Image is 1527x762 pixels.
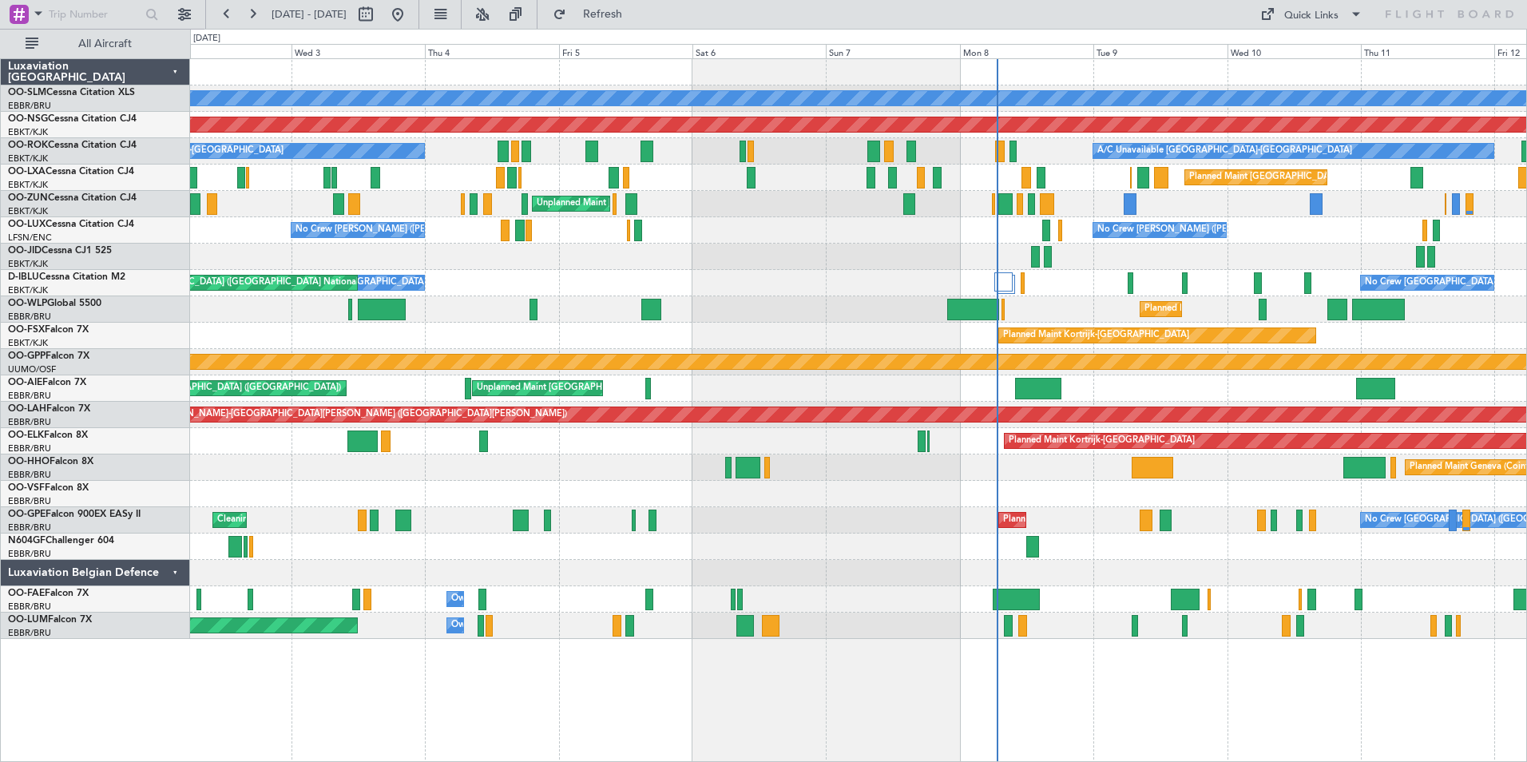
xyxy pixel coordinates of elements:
a: OO-WLPGlobal 5500 [8,299,101,308]
div: Planned Maint Kortrijk-[GEOGRAPHIC_DATA] [1003,323,1189,347]
input: Trip Number [49,2,141,26]
a: EBKT/KJK [8,337,48,349]
a: EBBR/BRU [8,548,51,560]
a: LFSN/ENC [8,232,52,244]
a: OO-FAEFalcon 7X [8,589,89,598]
span: OO-LAH [8,404,46,414]
div: Mon 8 [960,44,1093,58]
span: D-IBLU [8,272,39,282]
a: EBBR/BRU [8,416,51,428]
span: OO-LUX [8,220,46,229]
button: All Aircraft [18,31,173,57]
span: OO-LUM [8,615,48,625]
div: No Crew [PERSON_NAME] ([PERSON_NAME]) [1097,218,1289,242]
span: OO-AIE [8,378,42,387]
div: A/C Unavailable [GEOGRAPHIC_DATA]-[GEOGRAPHIC_DATA] [1097,139,1352,163]
a: OO-GPEFalcon 900EX EASy II [8,510,141,519]
div: Planned Maint Kortrijk-[GEOGRAPHIC_DATA] [1009,429,1195,453]
div: Planned Maint Milan (Linate) [1144,297,1259,321]
span: OO-JID [8,246,42,256]
a: OO-LXACessna Citation CJ4 [8,167,134,177]
div: Owner Melsbroek Air Base [451,613,560,637]
div: Fri 5 [559,44,692,58]
div: Unplanned Maint [GEOGRAPHIC_DATA] ([GEOGRAPHIC_DATA]) [537,192,799,216]
a: OO-FSXFalcon 7X [8,325,89,335]
span: OO-FSX [8,325,45,335]
a: D-IBLUCessna Citation M2 [8,272,125,282]
span: OO-ROK [8,141,48,150]
a: EBKT/KJK [8,153,48,165]
div: Wed 3 [292,44,425,58]
span: OO-HHO [8,457,50,466]
a: OO-ROKCessna Citation CJ4 [8,141,137,150]
span: OO-GPP [8,351,46,361]
a: OO-VSFFalcon 8X [8,483,89,493]
a: OO-LUMFalcon 7X [8,615,92,625]
div: Planned Maint [PERSON_NAME]-[GEOGRAPHIC_DATA][PERSON_NAME] ([GEOGRAPHIC_DATA][PERSON_NAME]) [95,403,567,427]
a: EBKT/KJK [8,179,48,191]
span: All Aircraft [42,38,169,50]
span: OO-WLP [8,299,47,308]
span: OO-VSF [8,483,45,493]
div: Cleaning [GEOGRAPHIC_DATA] ([GEOGRAPHIC_DATA] National) [217,508,484,532]
div: Wed 10 [1228,44,1361,58]
div: Tue 2 [158,44,292,58]
a: OO-AIEFalcon 7X [8,378,86,387]
span: OO-ZUN [8,193,48,203]
a: OO-LAHFalcon 7X [8,404,90,414]
div: Thu 11 [1361,44,1494,58]
a: EBBR/BRU [8,443,51,454]
span: OO-FAE [8,589,45,598]
a: OO-NSGCessna Citation CJ4 [8,114,137,124]
a: OO-ELKFalcon 8X [8,431,88,440]
a: OO-ZUNCessna Citation CJ4 [8,193,137,203]
div: Thu 4 [425,44,558,58]
div: Unplanned Maint [GEOGRAPHIC_DATA] ([GEOGRAPHIC_DATA] National) [477,376,777,400]
span: OO-ELK [8,431,44,440]
a: EBKT/KJK [8,284,48,296]
a: OO-HHOFalcon 8X [8,457,93,466]
a: EBKT/KJK [8,205,48,217]
span: OO-LXA [8,167,46,177]
span: OO-SLM [8,88,46,97]
div: Sun 7 [826,44,959,58]
a: OO-JIDCessna CJ1 525 [8,246,112,256]
div: Planned Maint [GEOGRAPHIC_DATA] ([GEOGRAPHIC_DATA] National) [1003,508,1292,532]
span: N604GF [8,536,46,546]
a: EBBR/BRU [8,311,51,323]
span: [DATE] - [DATE] [272,7,347,22]
div: Owner Melsbroek Air Base [451,587,560,611]
div: Planned Maint [GEOGRAPHIC_DATA] ([GEOGRAPHIC_DATA] National) [1189,165,1478,189]
a: OO-GPPFalcon 7X [8,351,89,361]
a: OO-SLMCessna Citation XLS [8,88,135,97]
a: EBBR/BRU [8,100,51,112]
span: Refresh [569,9,637,20]
button: Refresh [545,2,641,27]
a: N604GFChallenger 604 [8,536,114,546]
a: EBBR/BRU [8,390,51,402]
div: Tue 9 [1093,44,1227,58]
a: OO-LUXCessna Citation CJ4 [8,220,134,229]
a: EBBR/BRU [8,495,51,507]
button: Quick Links [1252,2,1370,27]
a: EBBR/BRU [8,522,51,534]
div: Quick Links [1284,8,1339,24]
a: EBBR/BRU [8,627,51,639]
div: [DATE] [193,32,220,46]
span: OO-GPE [8,510,46,519]
span: OO-NSG [8,114,48,124]
div: No Crew [PERSON_NAME] ([PERSON_NAME]) [295,218,487,242]
a: UUMO/OSF [8,363,56,375]
a: EBBR/BRU [8,469,51,481]
a: EBKT/KJK [8,126,48,138]
div: Planned Maint [GEOGRAPHIC_DATA] ([GEOGRAPHIC_DATA]) [89,376,341,400]
div: AOG Maint [GEOGRAPHIC_DATA] ([GEOGRAPHIC_DATA] National) [84,271,361,295]
a: EBBR/BRU [8,601,51,613]
div: Sat 6 [692,44,826,58]
a: EBKT/KJK [8,258,48,270]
